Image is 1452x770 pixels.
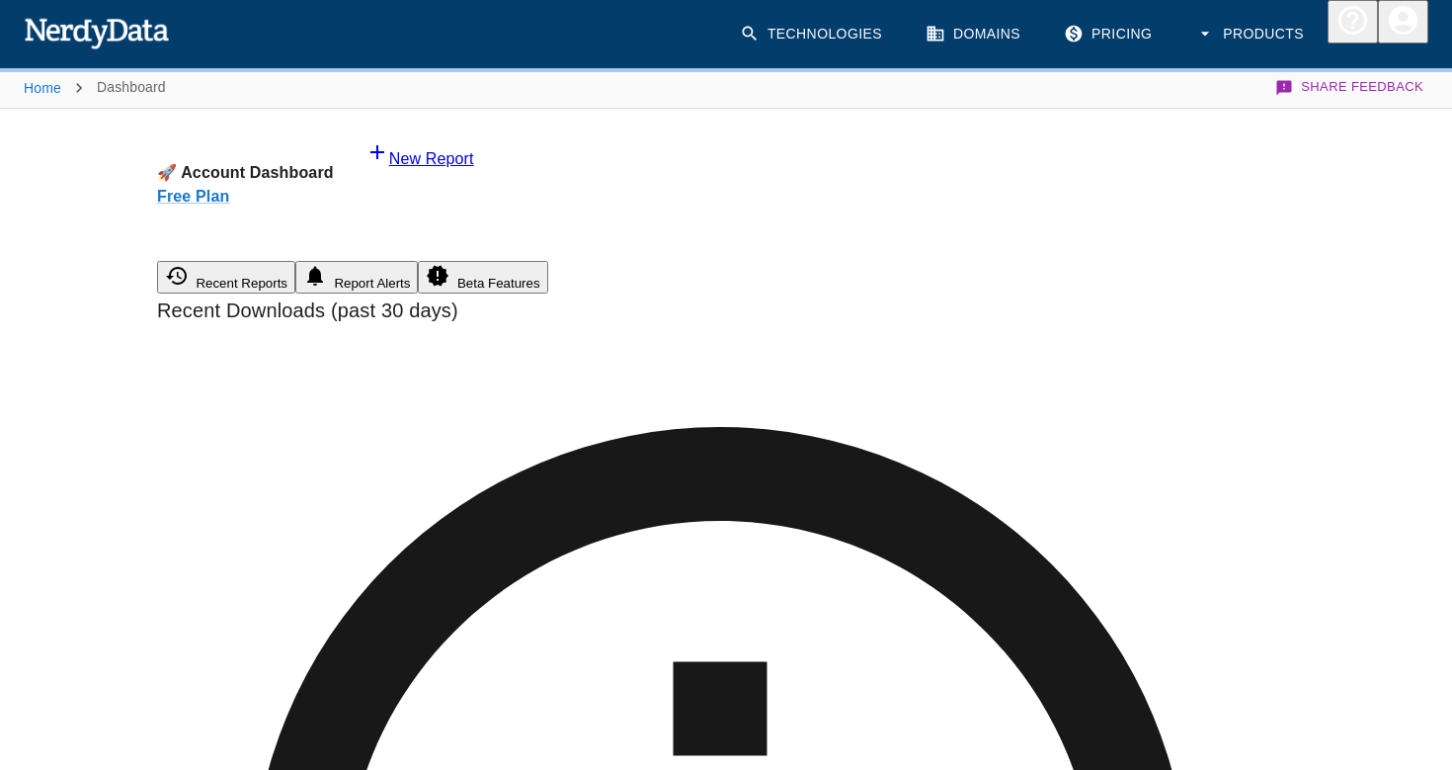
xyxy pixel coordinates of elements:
[157,295,1295,326] h6: Recent Downloads (past 30 days)
[165,264,287,291] div: Recent Reports
[24,68,166,108] nav: breadcrumb
[914,16,1036,52] a: Domains
[157,185,334,209] a: Free Plan
[1052,16,1168,52] a: Pricing
[728,16,898,52] a: Technologies
[157,188,229,205] span: Free Plan
[1183,16,1320,52] button: Products
[97,77,166,97] p: Dashboard
[365,150,474,167] a: New Report
[426,264,539,291] div: Beta Features
[24,80,61,96] a: Home
[303,264,410,291] div: Report Alerts
[1272,68,1428,108] button: Share Feedback
[24,13,169,52] img: NerdyData.com
[157,161,334,209] h4: 🚀 Account Dashboard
